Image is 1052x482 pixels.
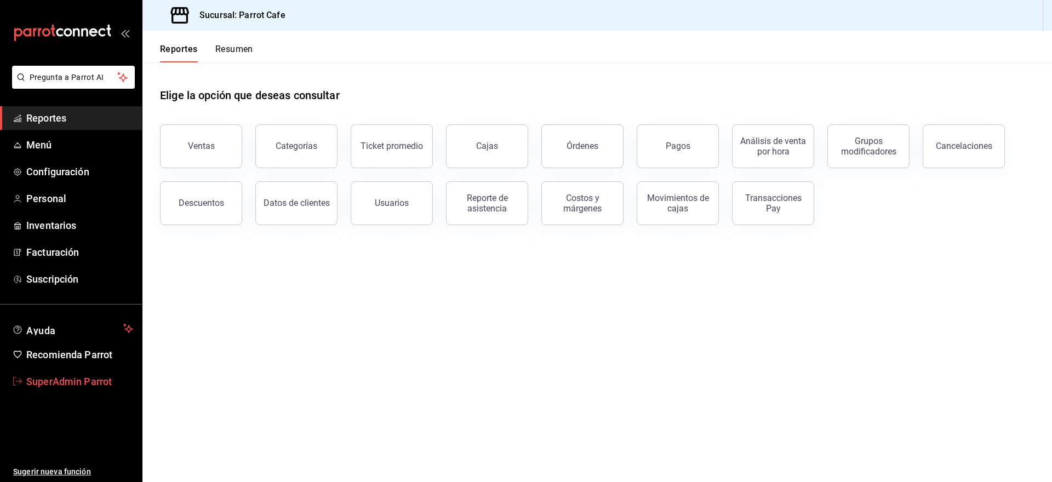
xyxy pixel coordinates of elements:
div: Datos de clientes [264,198,330,208]
div: Cajas [476,141,498,151]
span: Recomienda Parrot [26,347,133,362]
div: navigation tabs [160,44,253,62]
div: Análisis de venta por hora [739,136,807,157]
button: Cajas [446,124,528,168]
button: Pagos [637,124,719,168]
button: Grupos modificadores [827,124,910,168]
div: Ticket promedio [361,141,423,151]
button: Datos de clientes [255,181,338,225]
div: Transacciones Pay [739,193,807,214]
button: Reporte de asistencia [446,181,528,225]
span: Inventarios [26,218,133,233]
span: Configuración [26,164,133,179]
button: Usuarios [351,181,433,225]
div: Cancelaciones [936,141,992,151]
button: Cancelaciones [923,124,1005,168]
button: Reportes [160,44,198,62]
h3: Sucursal: Parrot Cafe [191,9,285,22]
button: Resumen [215,44,253,62]
span: Personal [26,191,133,206]
span: Facturación [26,245,133,260]
button: Ventas [160,124,242,168]
span: Ayuda [26,322,119,335]
span: Menú [26,137,133,152]
h1: Elige la opción que deseas consultar [160,87,340,104]
button: open_drawer_menu [121,28,129,37]
div: Movimientos de cajas [644,193,712,214]
button: Pregunta a Parrot AI [12,66,135,89]
span: SuperAdmin Parrot [26,374,133,389]
button: Órdenes [541,124,624,168]
div: Reporte de asistencia [453,193,521,214]
div: Pagos [666,141,690,151]
div: Costos y márgenes [548,193,616,214]
a: Pregunta a Parrot AI [8,79,135,91]
div: Descuentos [179,198,224,208]
div: Categorías [276,141,317,151]
span: Suscripción [26,272,133,286]
button: Ticket promedio [351,124,433,168]
button: Descuentos [160,181,242,225]
span: Pregunta a Parrot AI [30,72,118,83]
div: Órdenes [567,141,598,151]
div: Grupos modificadores [834,136,902,157]
span: Reportes [26,111,133,125]
button: Categorías [255,124,338,168]
button: Costos y márgenes [541,181,624,225]
button: Movimientos de cajas [637,181,719,225]
button: Transacciones Pay [732,181,814,225]
button: Análisis de venta por hora [732,124,814,168]
span: Sugerir nueva función [13,466,133,478]
div: Ventas [188,141,215,151]
div: Usuarios [375,198,409,208]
